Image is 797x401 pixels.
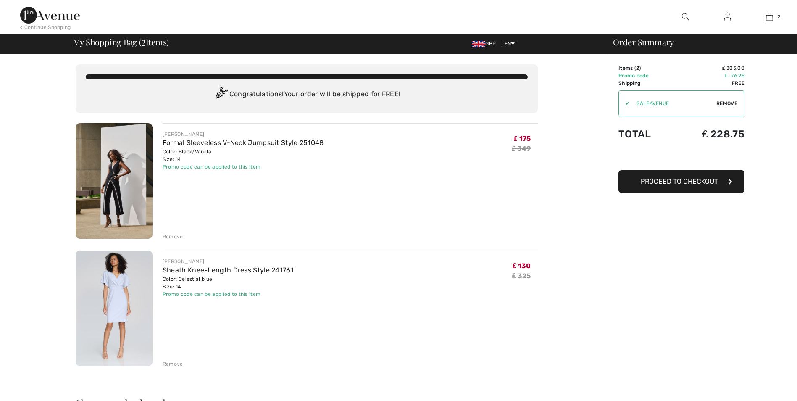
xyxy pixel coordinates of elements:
td: ₤ 305.00 [673,64,744,72]
img: Formal Sleeveless V-Neck Jumpsuit Style 251048 [76,123,153,239]
button: Proceed to Checkout [618,170,744,193]
s: ₤ 349 [512,145,531,153]
img: My Info [724,12,731,22]
span: 2 [142,36,146,47]
img: 1ère Avenue [20,7,80,24]
img: Congratulation2.svg [213,86,229,103]
td: ₤ 228.75 [673,120,744,148]
div: Congratulations! Your order will be shipped for FREE! [86,86,528,103]
a: Sheath Knee-Length Dress Style 241761 [163,266,294,274]
div: < Continue Shopping [20,24,71,31]
div: Promo code can be applied to this item [163,163,324,171]
img: My Bag [766,12,773,22]
s: ₤ 325 [512,272,531,280]
td: Promo code [618,72,673,79]
iframe: PayPal [618,148,744,167]
img: search the website [682,12,689,22]
a: Sign In [717,12,738,22]
td: Shipping [618,79,673,87]
span: 2 [636,65,639,71]
span: Remove [716,100,737,107]
div: Order Summary [603,38,792,46]
td: Items ( ) [618,64,673,72]
span: Proceed to Checkout [641,177,718,185]
div: Remove [163,233,183,240]
img: UK Pound [472,41,485,47]
div: [PERSON_NAME] [163,130,324,138]
div: Promo code can be applied to this item [163,290,294,298]
div: Color: Black/Vanilla Size: 14 [163,148,324,163]
img: Sheath Knee-Length Dress Style 241761 [76,251,153,366]
div: [PERSON_NAME] [163,258,294,265]
a: Formal Sleeveless V-Neck Jumpsuit Style 251048 [163,139,324,147]
input: Promo code [630,91,716,116]
span: 2 [777,13,780,21]
td: Free [673,79,744,87]
span: EN [505,41,515,47]
span: GBP [472,41,499,47]
td: ₤ -76.25 [673,72,744,79]
a: 2 [749,12,790,22]
span: ₤ 175 [514,135,531,142]
div: Remove [163,360,183,368]
div: ✔ [619,100,630,107]
div: Color: Celestial blue Size: 14 [163,275,294,290]
td: Total [618,120,673,148]
span: ₤ 130 [513,262,531,270]
span: My Shopping Bag ( Items) [73,38,169,46]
